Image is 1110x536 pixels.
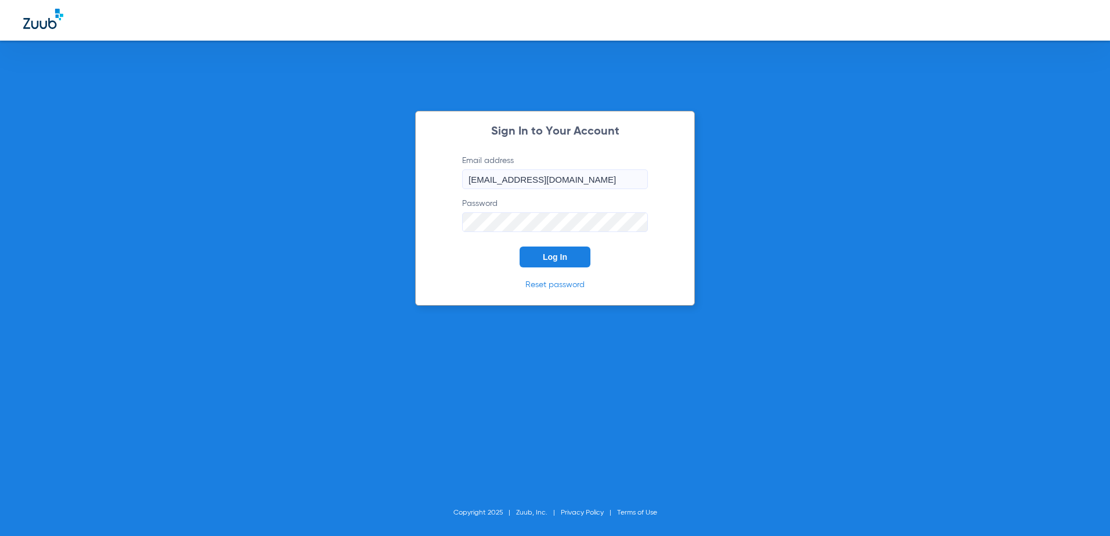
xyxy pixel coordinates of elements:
[516,507,561,519] li: Zuub, Inc.
[617,509,657,516] a: Terms of Use
[462,198,648,232] label: Password
[23,9,63,29] img: Zuub Logo
[445,126,665,137] h2: Sign In to Your Account
[520,247,590,267] button: Log In
[462,212,648,232] input: Password
[462,155,648,189] label: Email address
[543,252,567,262] span: Log In
[525,281,585,289] a: Reset password
[462,169,648,189] input: Email address
[561,509,604,516] a: Privacy Policy
[453,507,516,519] li: Copyright 2025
